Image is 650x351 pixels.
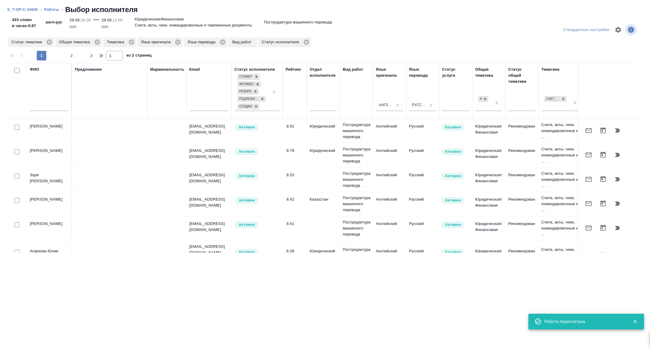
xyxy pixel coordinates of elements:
input: Выбери исполнителей, чтобы отправить приглашение на работу [14,149,20,154]
div: Юридическая/Финансовая [478,96,482,102]
td: Рекомендован [505,193,538,214]
p: Язык перевода [187,39,218,45]
button: Отправить предложение о работе [581,123,596,138]
p: Постредактура машинного перевода [343,219,370,237]
div: Статус услуги [442,66,469,79]
td: Юридическая/Финансовая [472,218,505,239]
div: Работа пересчитана [544,319,624,325]
p: [EMAIL_ADDRESS][DOMAIN_NAME] [189,148,228,160]
div: Рядовой исполнитель: назначай с учетом рейтинга [234,123,280,131]
div: Стажер, Активен, Резерв, Подлежит внедрению, Создан [237,81,262,88]
p: Активен [445,149,461,155]
p: Постредактура машинного перевода [343,247,370,265]
button: Открыть календарь загрузки [596,221,610,235]
li: ‹ [61,7,63,13]
div: Отдел исполнителя [310,66,337,79]
p: Тематика [107,39,126,45]
td: Рекомендован [505,120,538,141]
td: Русский [406,245,439,266]
p: Постредактура машинного перевода [343,146,370,164]
td: Юридическая/Финансовая [472,193,505,214]
td: Русский [406,145,439,166]
button: Открыть календарь загрузки [596,123,610,138]
p: Активен [239,124,255,130]
div: Русский [412,103,426,108]
button: Продолжить [610,196,625,211]
p: [EMAIL_ADDRESS][DOMAIN_NAME] [189,172,228,184]
p: Постредактура машинного перевода [343,122,370,140]
div: Маржинальность [150,66,184,72]
li: ‹ [40,7,42,13]
p: 433 слово [12,17,36,23]
td: Рекомендован [505,145,538,166]
div: Статус исполнителя [258,38,311,47]
div: Активен [237,81,254,88]
td: Английский [373,120,406,141]
p: [EMAIL_ADDRESS][DOMAIN_NAME] [189,244,228,256]
td: Рекомендован [505,218,538,239]
p: Активен [445,124,461,130]
div: 8.91 [286,123,304,129]
p: [EMAIL_ADDRESS][DOMAIN_NAME] [189,196,228,208]
td: Зоря [PERSON_NAME] [27,169,72,190]
div: Стажер [237,74,253,80]
td: Русский [406,169,439,190]
p: Счета, акты, чеки, командировочные и ... [541,247,580,265]
p: Активен [445,249,461,255]
div: 8.76 [286,148,304,154]
p: 16:29 [81,18,91,22]
button: Открыть календарь загрузки [596,172,610,186]
td: Русский [406,193,439,214]
td: Английский [373,169,406,190]
div: 8.41 [286,221,304,227]
span: Настроить таблицу [611,23,625,37]
div: 8.53 [286,172,304,178]
div: Статус тематики [8,38,54,47]
div: Вид работ [343,66,363,72]
p: Счета, акты, чеки, командировочные и ... [541,195,580,213]
p: [EMAIL_ADDRESS][DOMAIN_NAME] [189,123,228,135]
div: Юридическая/Финансовая [478,95,489,103]
p: 28.08, [70,18,81,22]
td: [PERSON_NAME] [27,120,72,141]
div: Язык перевода [184,38,227,47]
div: Подлежит внедрению [237,96,259,102]
div: Создан [237,103,253,110]
td: Юридическая/Финансовая [472,245,505,266]
td: Английский [373,218,406,239]
p: Постредактура машинного перевода [343,171,370,189]
div: Рейтинг [286,66,301,72]
input: Выбери исполнителей, чтобы отправить приглашение на работу [14,174,20,179]
div: Стажер, Активен, Резерв, Подлежит внедрению, Создан [237,95,266,103]
td: [PERSON_NAME] [27,193,72,214]
div: Язык перевода [409,66,436,79]
div: Статус исполнителя [234,66,275,72]
button: Закрыть [629,319,641,324]
p: Активен [239,222,255,228]
p: Язык оригинала [141,39,173,45]
td: Юридический [307,245,340,266]
p: Активен [239,197,255,203]
p: [EMAIL_ADDRESS][DOMAIN_NAME] [189,221,228,233]
div: Стажер, Активен, Резерв, Подлежит внедрению, Создан [237,103,260,110]
p: Общая тематика [59,39,92,45]
td: Агаркова Юлия [27,245,72,266]
nav: breadcrumb [7,5,643,14]
td: Русский [406,120,439,141]
button: Продолжить [610,123,625,138]
p: 11:00 [113,18,122,22]
div: Общая тематика [55,38,102,47]
div: Счета, акты, чеки, командировочные и таможенные документы [544,96,560,102]
div: Английский [379,103,393,108]
td: Рекомендован [505,169,538,190]
div: Стажер, Активен, Резерв, Подлежит внедрению, Создан [237,88,259,95]
span: 2 [67,53,76,59]
button: Продолжить [610,221,625,235]
p: Счета, акты, чеки, командировочные и ... [541,146,580,164]
div: Рядовой исполнитель: назначай с учетом рейтинга [234,221,280,229]
div: Email [189,66,200,72]
input: Выбери исполнителей, чтобы отправить приглашение на работу [14,125,20,130]
p: Статус исполнителя [262,39,301,45]
span: Посмотреть информацию [625,24,638,35]
p: 29.08, [102,18,113,22]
